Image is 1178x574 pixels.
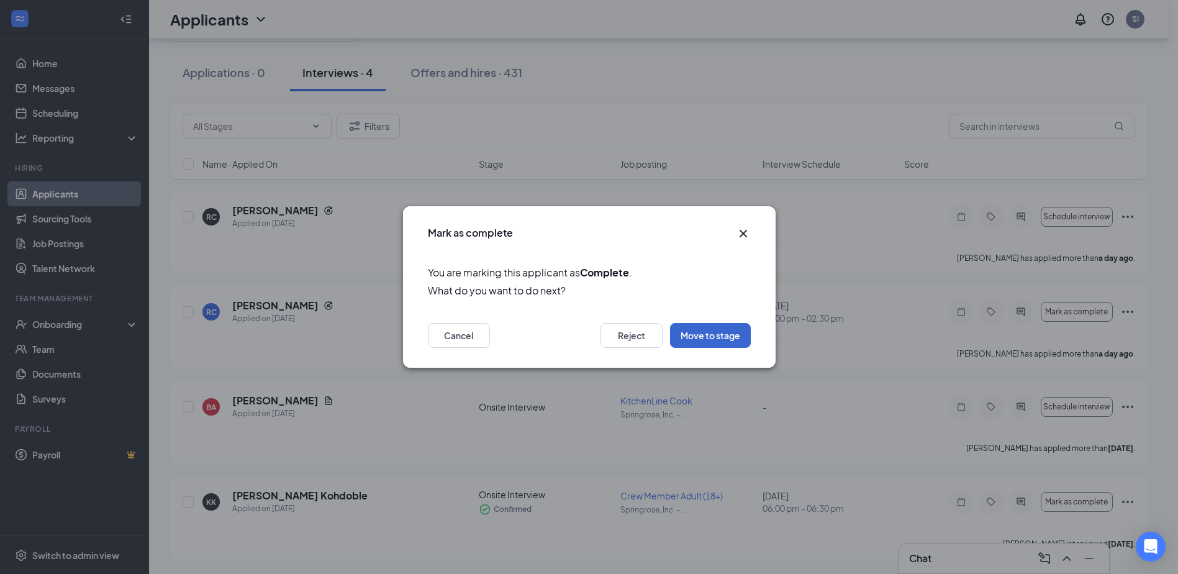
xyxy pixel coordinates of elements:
b: Complete [580,266,629,279]
button: Reject [600,323,663,348]
button: Close [736,226,751,241]
span: You are marking this applicant as . [428,265,751,280]
span: What do you want to do next? [428,283,751,298]
div: Open Intercom Messenger [1136,532,1166,562]
button: Move to stage [670,323,751,348]
h3: Mark as complete [428,226,513,240]
button: Cancel [428,323,490,348]
svg: Cross [736,226,751,241]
